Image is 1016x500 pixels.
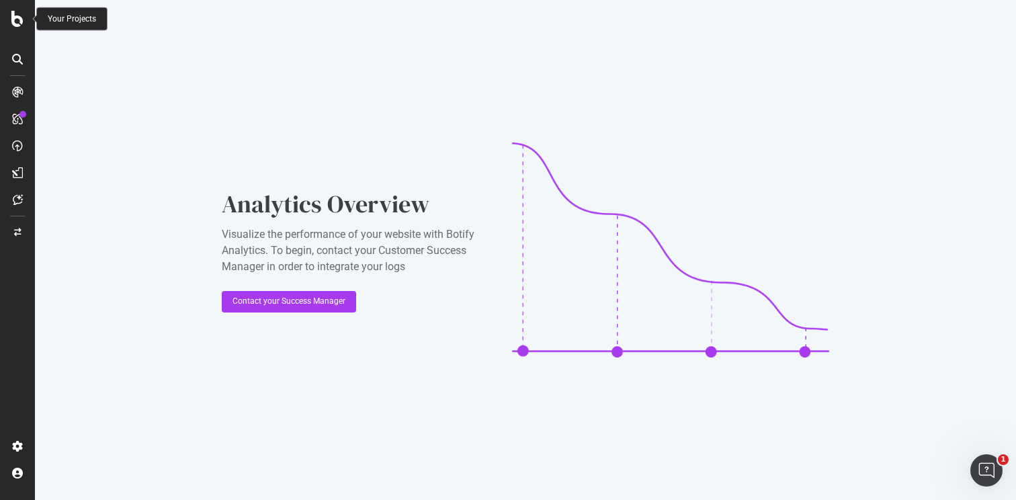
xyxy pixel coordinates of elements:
[970,454,1003,487] iframe: Intercom live chat
[222,226,491,275] div: Visualize the performance of your website with Botify Analytics. To begin, contact your Customer ...
[998,454,1009,465] span: 1
[222,187,491,221] div: Analytics Overview
[512,142,829,358] img: CaL_T18e.png
[232,296,345,307] div: Contact your Success Manager
[48,13,96,25] div: Your Projects
[222,291,356,312] button: Contact your Success Manager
